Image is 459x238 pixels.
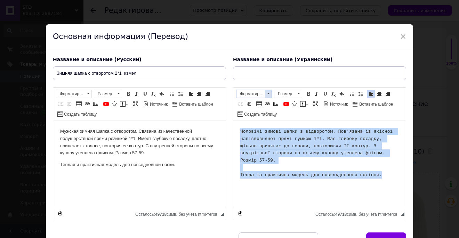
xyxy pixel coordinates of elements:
a: Полужирный (Ctrl+B) [305,90,312,98]
a: Вставить шаблон [352,100,394,108]
a: Курсив (Ctrl+I) [313,90,321,98]
a: Вставить иконку [111,100,118,108]
body: Визуальный текстовый редактор, 26A14EFA-BAFB-4278-B828-1FE8F96C2502 [7,7,230,40]
div: Основная информация (Перевод) [46,24,413,49]
a: Добавить видео с YouTube [282,100,290,108]
a: Вставить сообщение [299,100,309,108]
a: По центру [376,90,383,98]
a: Полужирный (Ctrl+B) [124,90,132,98]
a: Подчеркнутый (Ctrl+U) [321,90,329,98]
a: Вставить / удалить нумерованный список [348,90,356,98]
a: Размер [94,90,122,98]
span: 49718 [335,212,347,217]
a: Вставить/Редактировать ссылку (Ctrl+L) [264,100,271,108]
a: По левому краю [367,90,375,98]
span: Источник [149,101,168,107]
span: Источник [329,101,348,107]
a: Источник [142,100,169,108]
a: Источник [322,100,349,108]
span: Перетащите для изменения размера [401,212,404,216]
a: Сделать резервную копию сейчас [56,210,64,217]
a: Вставить / удалить нумерованный список [168,90,176,98]
a: Форматирование [56,90,92,98]
a: Подчеркнутый (Ctrl+U) [141,90,149,98]
a: По левому краю [187,90,195,98]
div: Подсчет символов [315,210,401,217]
span: Вставить шаблон [178,101,213,107]
a: Вставить/Редактировать ссылку (Ctrl+L) [83,100,91,108]
a: Создать таблицу [236,110,278,118]
span: Форматирование [236,90,265,98]
a: Изображение [92,100,99,108]
a: Изображение [272,100,280,108]
a: Уменьшить отступ [56,100,64,108]
span: Перетащите для изменения размера [221,212,224,216]
a: Вставить / удалить маркированный список [177,90,184,98]
a: Таблица [75,100,83,108]
a: Уменьшить отступ [236,100,244,108]
a: Увеличить отступ [245,100,252,108]
a: По правому краю [204,90,211,98]
a: Создать таблицу [56,110,98,118]
span: × [400,31,406,42]
span: 49718 [155,212,167,217]
span: Создать таблицу [243,112,277,117]
span: Размер [94,90,115,98]
a: Развернуть [312,100,320,108]
a: Убрать форматирование [330,90,337,98]
a: Вставить / удалить маркированный список [357,90,364,98]
span: Создать таблицу [63,112,97,117]
a: Форматирование [236,90,272,98]
a: Вставить иконку [291,100,298,108]
span: Название и описание (Украинский) [233,57,332,62]
span: Вставить шаблон [358,101,393,107]
a: Увеличить отступ [65,100,72,108]
a: По центру [195,90,203,98]
a: Размер [274,90,302,98]
a: Отменить (Ctrl+Z) [338,90,346,98]
span: Название и описание (Русский) [53,57,142,62]
a: Сделать резервную копию сейчас [236,210,244,217]
a: Развернуть [132,100,139,108]
a: Таблица [255,100,263,108]
a: Вставить шаблон [171,100,214,108]
a: По правому краю [384,90,392,98]
a: Вставить сообщение [119,100,129,108]
span: Размер [274,90,295,98]
span: Форматирование [56,90,85,98]
p: Теплая и практичная модель для повседневной носки. [7,33,230,40]
p: Мужская зимняя шапка с отворотом. Связана из качественной полушерстяной пряжи резинкой 1*1. Имеет... [7,7,230,28]
iframe: Визуальный текстовый редактор, 3883FF5C-FCCE-4185-A067-E48BFCDF8072 [233,121,406,208]
iframe: Визуальный текстовый редактор, DA56ECAC-79A4-44AF-ADF9-5C5DAF96C30C [53,121,226,208]
a: Курсив (Ctrl+I) [133,90,140,98]
a: Добавить видео с YouTube [102,100,110,108]
a: Отменить (Ctrl+Z) [158,90,166,98]
div: Подсчет символов [135,210,221,217]
a: Убрать форматирование [150,90,157,98]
